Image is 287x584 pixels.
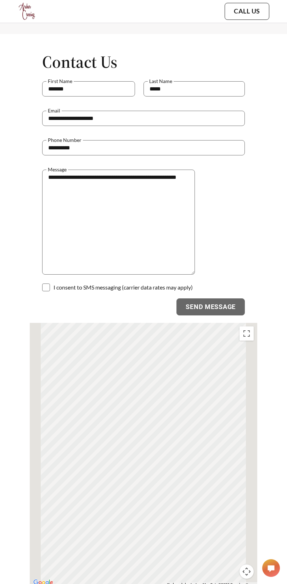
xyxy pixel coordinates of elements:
button: Map camera controls [240,564,254,579]
a: Call Us [234,7,260,15]
h1: Contact Us [42,54,245,70]
button: Call Us [225,3,269,20]
button: Send Message [176,298,245,315]
img: Company logo [18,2,37,21]
button: Toggle fullscreen view [240,326,254,341]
